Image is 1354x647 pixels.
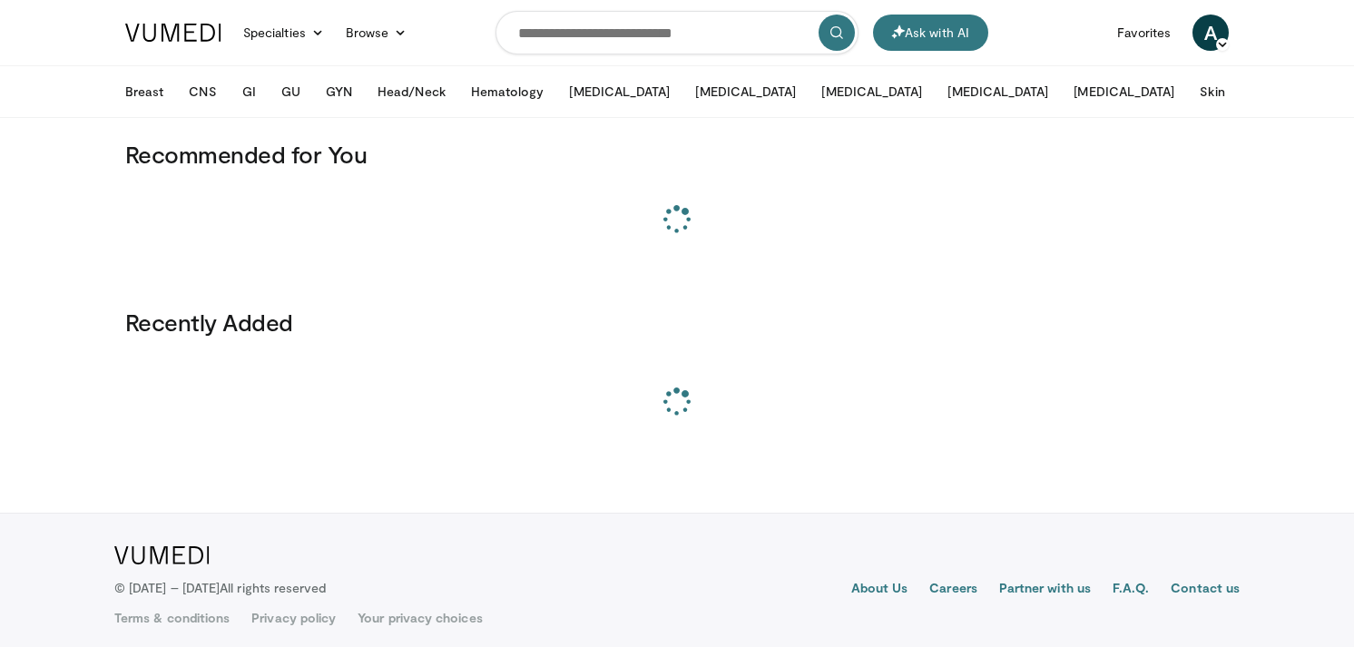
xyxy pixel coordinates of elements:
a: Careers [929,579,977,601]
img: VuMedi Logo [114,546,210,564]
img: VuMedi Logo [125,24,221,42]
h3: Recommended for You [125,140,1229,169]
button: [MEDICAL_DATA] [684,74,807,110]
input: Search topics, interventions [495,11,859,54]
button: Hematology [460,74,555,110]
button: Ask with AI [873,15,988,51]
a: Contact us [1171,579,1240,601]
button: CNS [178,74,227,110]
button: Breast [114,74,174,110]
button: [MEDICAL_DATA] [1063,74,1185,110]
a: Your privacy choices [358,609,482,627]
a: Partner with us [999,579,1091,601]
button: [MEDICAL_DATA] [558,74,681,110]
a: Terms & conditions [114,609,230,627]
button: Head/Neck [367,74,456,110]
button: GYN [315,74,363,110]
h3: Recently Added [125,308,1229,337]
span: All rights reserved [220,580,326,595]
a: About Us [851,579,908,601]
button: GI [231,74,267,110]
a: Privacy policy [251,609,336,627]
a: A [1192,15,1229,51]
a: Favorites [1106,15,1182,51]
button: [MEDICAL_DATA] [937,74,1059,110]
button: Skin [1189,74,1235,110]
a: F.A.Q. [1113,579,1149,601]
button: GU [270,74,311,110]
button: [MEDICAL_DATA] [810,74,933,110]
a: Specialties [232,15,335,51]
p: © [DATE] – [DATE] [114,579,327,597]
a: Browse [335,15,418,51]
